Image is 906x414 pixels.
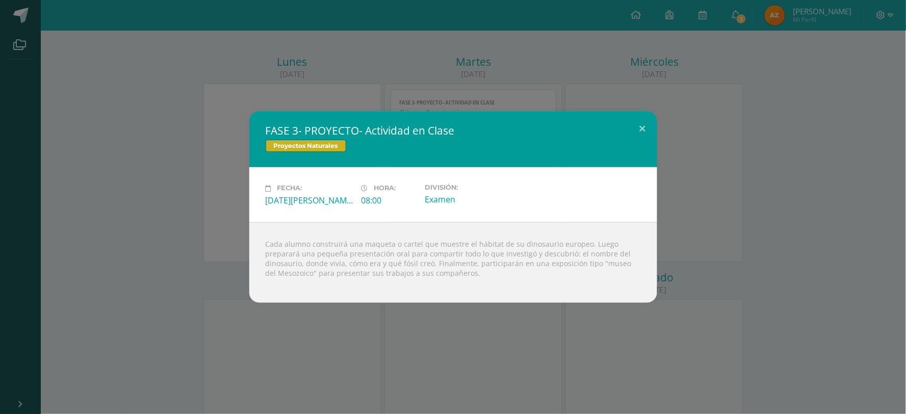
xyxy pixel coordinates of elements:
[266,123,641,138] h2: FASE 3- PROYECTO- Actividad en Clase
[277,185,302,192] span: Fecha:
[361,195,417,206] div: 08:00
[266,140,346,152] span: Proyectos Naturales
[628,111,657,146] button: Close (Esc)
[425,184,513,191] label: División:
[425,194,513,205] div: Examen
[249,222,657,303] div: Cada alumno construirá una maqueta o cartel que muestre el hábitat de su dinosaurio europeo. Lueg...
[374,185,396,192] span: Hora:
[266,195,353,206] div: [DATE][PERSON_NAME]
